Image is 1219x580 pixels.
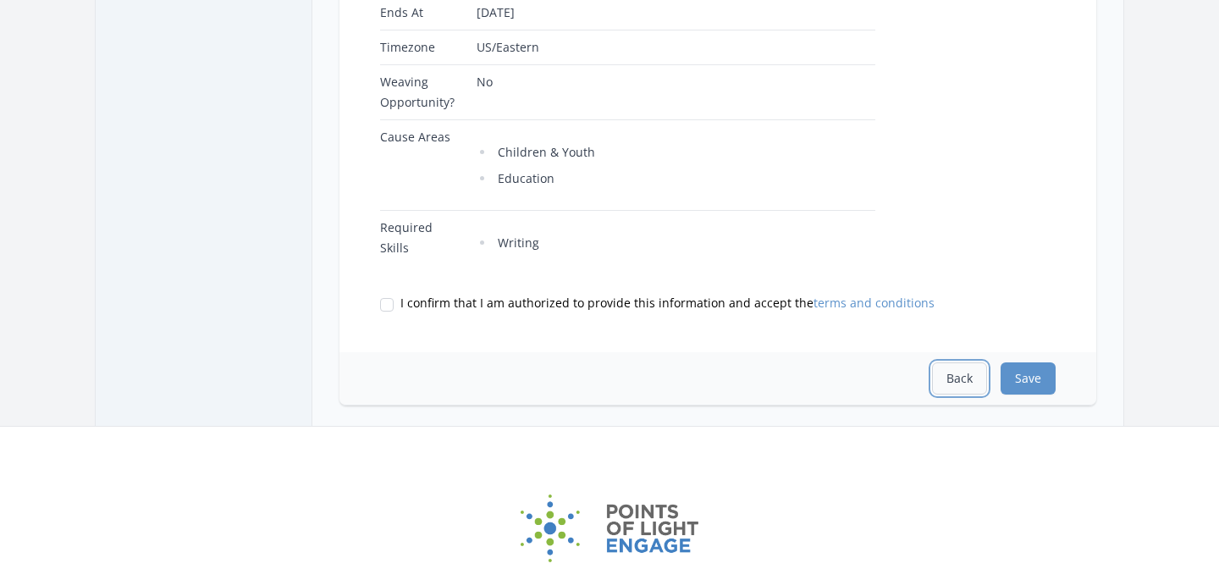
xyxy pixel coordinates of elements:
[477,168,875,189] li: Education
[814,295,935,311] a: terms and conditions
[380,120,470,211] td: Cause Areas
[380,30,470,65] td: Timezone
[1001,362,1056,395] button: Save
[380,298,394,312] input: I confirm that I am authorized to provide this information and accept theterms and conditions
[932,362,987,395] button: Back
[380,65,470,120] td: Weaving Opportunity?
[400,295,935,312] span: I confirm that I am authorized to provide this information and accept the
[380,211,470,275] td: Required Skills
[521,494,698,562] img: Points of Light Engage
[470,30,875,65] td: US/Eastern
[477,233,875,253] li: Writing
[477,142,875,163] li: Children & Youth
[470,65,875,120] td: No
